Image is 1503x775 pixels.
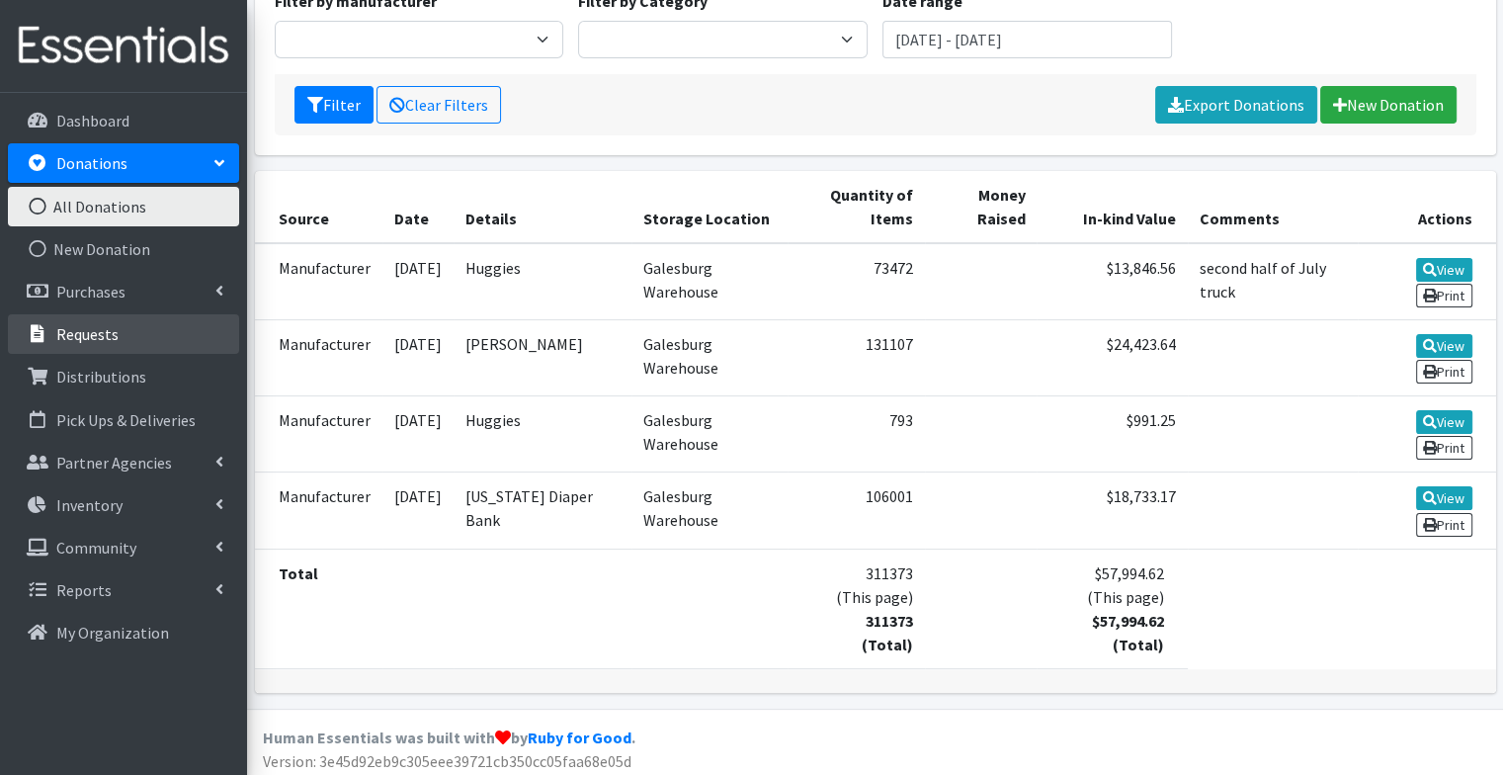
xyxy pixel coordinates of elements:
[56,453,172,473] p: Partner Agencies
[56,580,112,600] p: Reports
[1092,611,1164,654] strong: $57,994.62 (Total)
[1188,171,1359,243] th: Comments
[631,396,787,473] td: Galesburg Warehouse
[788,549,926,668] td: 311373 (This page)
[862,611,913,654] strong: 311373 (Total)
[56,623,169,643] p: My Organization
[925,171,1037,243] th: Money Raised
[8,187,239,226] a: All Donations
[382,171,454,243] th: Date
[8,143,239,183] a: Donations
[454,319,632,395] td: [PERSON_NAME]
[788,243,926,320] td: 73472
[1416,258,1472,282] a: View
[56,111,129,130] p: Dashboard
[8,443,239,482] a: Partner Agencies
[1037,473,1187,549] td: $18,733.17
[255,171,382,243] th: Source
[8,13,239,79] img: HumanEssentials
[279,563,318,583] strong: Total
[8,400,239,440] a: Pick Ups & Deliveries
[1037,319,1187,395] td: $24,423.64
[8,229,239,269] a: New Donation
[255,396,382,473] td: Manufacturer
[1155,86,1317,124] a: Export Donations
[528,728,631,747] a: Ruby for Good
[1358,171,1495,243] th: Actions
[8,528,239,567] a: Community
[1416,410,1472,434] a: View
[788,396,926,473] td: 793
[454,396,632,473] td: Huggies
[454,171,632,243] th: Details
[788,319,926,395] td: 131107
[788,171,926,243] th: Quantity of Items
[631,473,787,549] td: Galesburg Warehouse
[56,367,146,387] p: Distributions
[255,319,382,395] td: Manufacturer
[56,538,136,558] p: Community
[882,21,1172,58] input: January 1, 2011 - December 31, 2011
[1320,86,1457,124] a: New Donation
[382,319,454,395] td: [DATE]
[1416,284,1472,307] a: Print
[1037,171,1187,243] th: In-kind Value
[56,495,123,515] p: Inventory
[1037,549,1187,668] td: $57,994.62 (This page)
[8,314,239,354] a: Requests
[631,171,787,243] th: Storage Location
[1188,243,1359,320] td: second half of July truck
[1416,513,1472,537] a: Print
[263,751,631,771] span: Version: 3e45d92eb9c305eee39721cb350cc05faa68e05d
[255,473,382,549] td: Manufacturer
[1416,334,1472,358] a: View
[56,324,119,344] p: Requests
[56,153,127,173] p: Donations
[788,473,926,549] td: 106001
[1416,360,1472,384] a: Print
[255,243,382,320] td: Manufacturer
[1416,486,1472,510] a: View
[382,396,454,473] td: [DATE]
[8,101,239,140] a: Dashboard
[56,410,196,430] p: Pick Ups & Deliveries
[294,86,374,124] button: Filter
[8,485,239,525] a: Inventory
[8,570,239,610] a: Reports
[263,728,635,747] strong: Human Essentials was built with by .
[56,282,125,301] p: Purchases
[1037,396,1187,473] td: $991.25
[8,272,239,311] a: Purchases
[8,613,239,652] a: My Organization
[631,319,787,395] td: Galesburg Warehouse
[382,243,454,320] td: [DATE]
[1037,243,1187,320] td: $13,846.56
[382,473,454,549] td: [DATE]
[376,86,501,124] a: Clear Filters
[631,243,787,320] td: Galesburg Warehouse
[454,473,632,549] td: [US_STATE] Diaper Bank
[454,243,632,320] td: Huggies
[8,357,239,396] a: Distributions
[1416,436,1472,460] a: Print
